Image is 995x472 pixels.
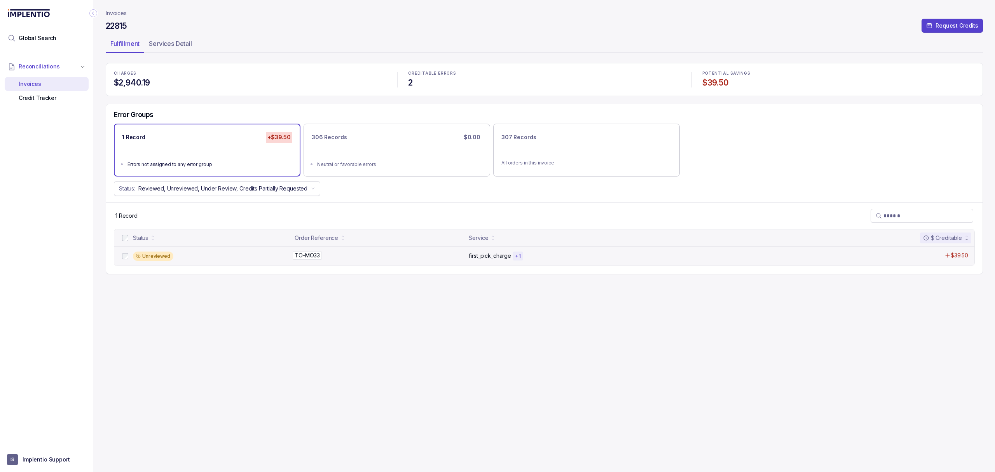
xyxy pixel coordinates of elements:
p: Status: [119,185,135,192]
span: Global Search [19,34,56,42]
button: Reconciliations [5,58,89,75]
p: TO-MO33 [293,251,322,260]
div: Remaining page entries [115,212,138,220]
p: Fulfillment [110,39,140,48]
div: Errors not assigned to any error group [127,161,292,168]
div: Service [469,234,488,242]
p: Implentio Support [23,456,70,463]
li: Tab Fulfillment [106,37,144,53]
p: $0.00 [462,132,482,143]
div: $ Creditable [923,234,962,242]
div: Neutral or favorable errors [317,161,481,168]
p: first_pick_charge [469,252,511,260]
p: +$39.50 [266,132,292,143]
input: checkbox-checkbox [122,253,128,259]
a: Invoices [106,9,127,17]
p: Services Detail [149,39,192,48]
nav: breadcrumb [106,9,127,17]
button: Request Credits [922,19,983,33]
p: 1 Record [122,133,145,141]
input: checkbox-checkbox [122,235,128,241]
h4: 2 [408,77,681,88]
p: 307 Records [501,133,536,141]
h4: 22815 [106,21,127,31]
p: CHARGES [114,71,386,76]
button: User initialsImplentio Support [7,454,86,465]
div: Unreviewed [133,252,173,261]
p: Reviewed, Unreviewed, Under Review, Credits Partially Requested [138,185,307,192]
ul: Tab Group [106,37,983,53]
p: POTENTIAL SAVINGS [702,71,975,76]
p: + 1 [515,253,521,259]
p: 306 Records [312,133,347,141]
div: Collapse Icon [89,9,98,18]
p: CREDITABLE ERRORS [408,71,681,76]
p: 1 Record [115,212,138,220]
p: $39.50 [951,252,968,259]
div: Status [133,234,148,242]
div: Order Reference [295,234,338,242]
div: Reconciliations [5,75,89,107]
h5: Error Groups [114,110,154,119]
div: Invoices [11,77,82,91]
p: Request Credits [936,22,978,30]
span: User initials [7,454,18,465]
span: Reconciliations [19,63,60,70]
button: Status:Reviewed, Unreviewed, Under Review, Credits Partially Requested [114,181,320,196]
h4: $2,940.19 [114,77,386,88]
h4: $39.50 [702,77,975,88]
li: Tab Services Detail [144,37,197,53]
div: Credit Tracker [11,91,82,105]
p: All orders in this invoice [501,159,672,167]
